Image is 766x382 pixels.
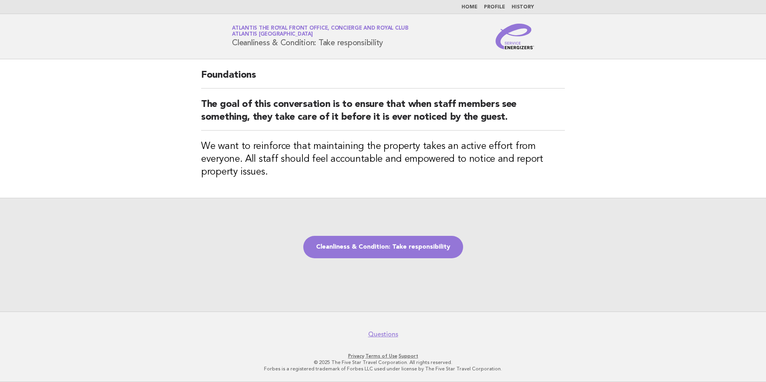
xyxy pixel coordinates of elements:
[496,24,534,49] img: Service Energizers
[303,236,463,258] a: Cleanliness & Condition: Take responsibility
[462,5,478,10] a: Home
[484,5,505,10] a: Profile
[138,353,628,359] p: · ·
[232,26,409,37] a: Atlantis The Royal Front Office, Concierge and Royal ClubAtlantis [GEOGRAPHIC_DATA]
[348,353,364,359] a: Privacy
[138,366,628,372] p: Forbes is a registered trademark of Forbes LLC used under license by The Five Star Travel Corpora...
[368,330,398,338] a: Questions
[512,5,534,10] a: History
[201,98,565,131] h2: The goal of this conversation is to ensure that when staff members see something, they take care ...
[232,26,409,47] h1: Cleanliness & Condition: Take responsibility
[365,353,397,359] a: Terms of Use
[201,69,565,88] h2: Foundations
[399,353,418,359] a: Support
[232,32,313,37] span: Atlantis [GEOGRAPHIC_DATA]
[138,359,628,366] p: © 2025 The Five Star Travel Corporation. All rights reserved.
[201,140,565,179] h3: We want to reinforce that maintaining the property takes an active effort from everyone. All staf...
